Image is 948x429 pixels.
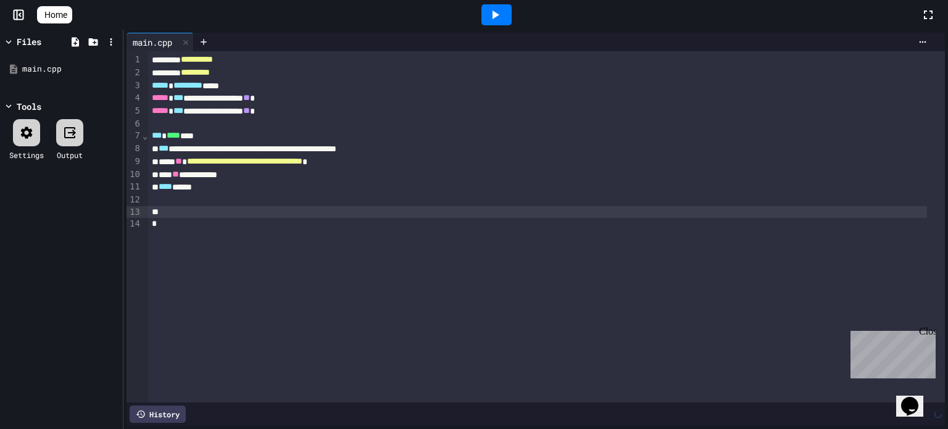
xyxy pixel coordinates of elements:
a: Home [37,6,72,23]
div: main.cpp [127,36,178,49]
div: 4 [127,92,142,105]
div: 14 [127,218,142,230]
div: 6 [127,118,142,130]
div: 8 [127,143,142,156]
div: main.cpp [127,33,194,51]
div: 1 [127,54,142,67]
div: Settings [9,149,44,160]
iframe: chat widget [846,326,936,378]
div: 2 [127,67,142,80]
div: 11 [127,181,142,194]
div: main.cpp [22,63,118,75]
div: Files [17,35,41,48]
span: Home [44,9,67,21]
div: 12 [127,194,142,206]
div: Output [57,149,83,160]
div: 10 [127,169,142,181]
div: 9 [127,156,142,169]
div: 5 [127,105,142,118]
div: 13 [127,206,142,219]
div: Chat with us now!Close [5,5,85,78]
div: 3 [127,80,142,93]
div: 7 [127,130,142,143]
iframe: chat widget [896,380,936,417]
div: Tools [17,100,41,113]
div: History [130,406,186,423]
span: Fold line [142,131,148,141]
